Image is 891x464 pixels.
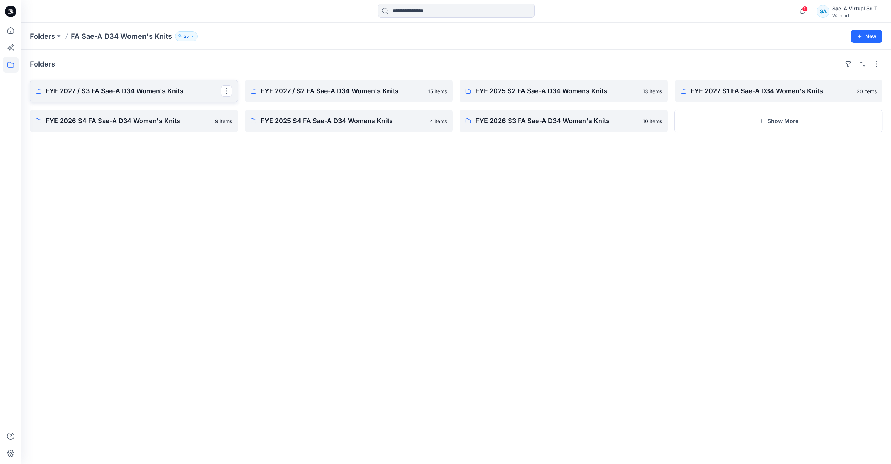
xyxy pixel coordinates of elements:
[261,86,424,96] p: FYE 2027 / S2 FA Sae-A D34 Women's Knits
[817,5,829,18] div: SA
[430,117,447,125] p: 4 items
[460,110,668,132] a: FYE 2026 S3 FA Sae-A D34 Women's Knits10 items
[832,13,882,18] div: Walmart
[245,110,453,132] a: FYE 2025 S4 FA Sae-A D34 Womens Knits4 items
[851,30,882,43] button: New
[643,88,662,95] p: 13 items
[675,110,883,132] button: Show More
[261,116,426,126] p: FYE 2025 S4 FA Sae-A D34 Womens Knits
[30,80,238,102] a: FYE 2027 / S3 FA Sae-A D34 Women's Knits
[46,116,211,126] p: FYE 2026 S4 FA Sae-A D34 Women's Knits
[71,31,172,41] p: FA Sae-A D34 Women's Knits
[30,110,238,132] a: FYE 2026 S4 FA Sae-A D34 Women's Knits9 items
[30,60,55,68] h4: Folders
[802,6,808,12] span: 1
[832,4,882,13] div: Sae-A Virtual 3d Team
[856,88,877,95] p: 20 items
[475,116,639,126] p: FYE 2026 S3 FA Sae-A D34 Women's Knits
[643,117,662,125] p: 10 items
[428,88,447,95] p: 15 items
[475,86,639,96] p: FYE 2025 S2 FA Sae-A D34 Womens Knits
[460,80,668,102] a: FYE 2025 S2 FA Sae-A D34 Womens Knits13 items
[175,31,198,41] button: 25
[215,117,232,125] p: 9 items
[245,80,453,102] a: FYE 2027 / S2 FA Sae-A D34 Women's Knits15 items
[30,31,55,41] a: Folders
[675,80,883,102] a: FYE 2027 S1 FA Sae-A D34 Women's Knits20 items
[46,86,221,96] p: FYE 2027 / S3 FA Sae-A D34 Women's Knits
[691,86,853,96] p: FYE 2027 S1 FA Sae-A D34 Women's Knits
[184,32,189,40] p: 25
